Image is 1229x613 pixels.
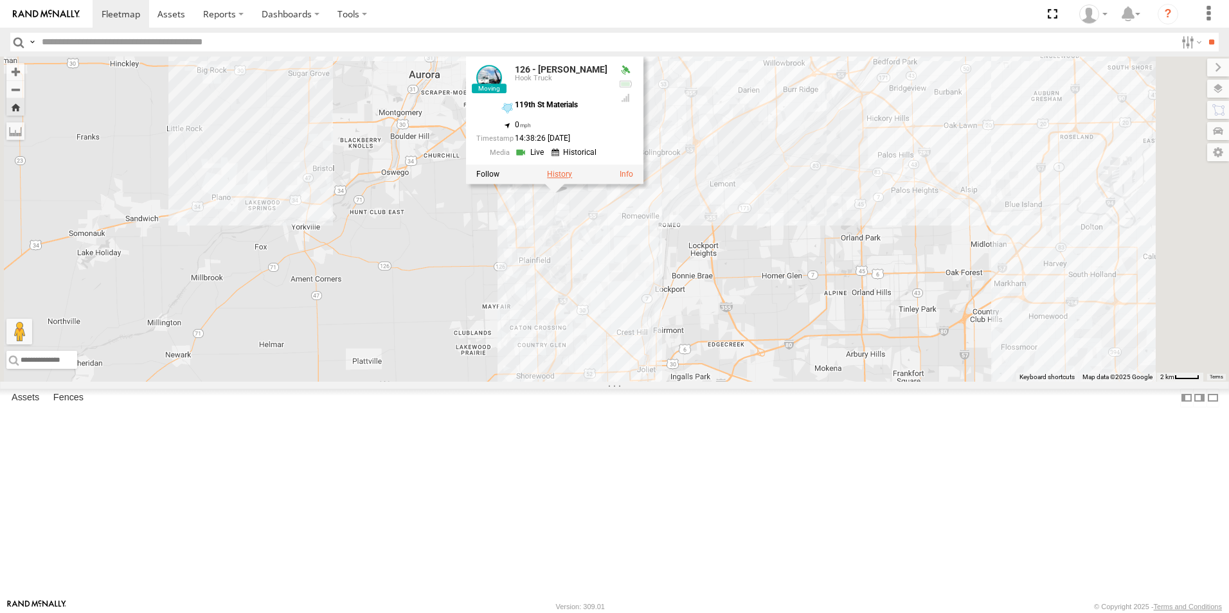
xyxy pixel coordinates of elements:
img: rand-logo.svg [13,10,80,19]
button: Zoom in [6,63,24,80]
div: 119th St Materials [515,102,607,110]
i: ? [1158,4,1178,24]
label: Realtime tracking of Asset [476,170,499,179]
a: Terms and Conditions [1154,603,1222,610]
label: Map Settings [1207,143,1229,161]
label: View Asset History [547,170,572,179]
div: © Copyright 2025 - [1094,603,1222,610]
a: 126 - [PERSON_NAME] [515,65,607,75]
span: Map data ©2025 Google [1082,373,1153,380]
span: 2 km [1160,373,1174,380]
label: Assets [5,389,46,407]
button: Drag Pegman onto the map to open Street View [6,319,32,344]
div: Date/time of location update [476,135,607,143]
a: View Historical Media Streams [552,147,600,159]
label: Dock Summary Table to the Right [1193,389,1206,407]
button: Zoom out [6,80,24,98]
div: Ed Pruneda [1075,4,1112,24]
div: GSM Signal = 4 [618,93,633,103]
button: Keyboard shortcuts [1019,373,1075,382]
a: Visit our Website [7,600,66,613]
a: View Live Media Streams [515,147,548,159]
div: No voltage information received from this device. [618,79,633,89]
span: 0 [515,121,531,130]
a: View Asset Details [476,66,502,91]
label: Search Filter Options [1176,33,1204,51]
button: Map Scale: 2 km per 35 pixels [1156,373,1203,382]
label: Measure [6,122,24,140]
div: Hook Truck [515,75,607,83]
a: View Asset Details [620,170,633,179]
label: Dock Summary Table to the Left [1180,389,1193,407]
label: Search Query [27,33,37,51]
a: Terms (opens in new tab) [1210,375,1223,380]
div: Valid GPS Fix [618,66,633,76]
label: Fences [47,389,90,407]
div: Version: 309.01 [556,603,605,610]
label: Hide Summary Table [1207,389,1219,407]
button: Zoom Home [6,98,24,116]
